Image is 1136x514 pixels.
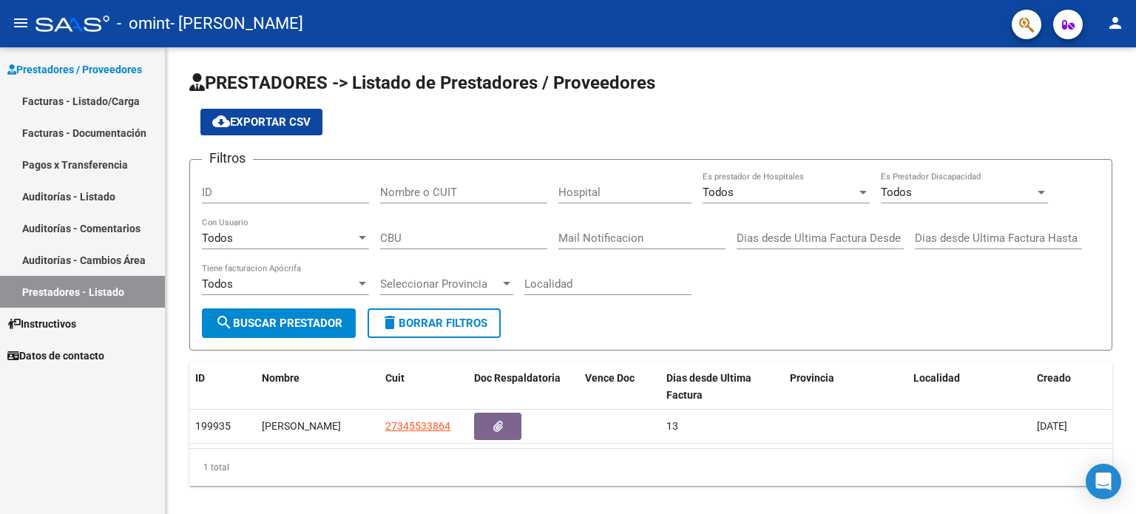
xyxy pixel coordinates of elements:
datatable-header-cell: Dias desde Ultima Factura [660,362,784,411]
span: Nombre [262,372,300,384]
datatable-header-cell: Cuit [379,362,468,411]
span: 199935 [195,420,231,432]
button: Exportar CSV [200,109,322,135]
span: Dias desde Ultima Factura [666,372,751,401]
span: Datos de contacto [7,348,104,364]
datatable-header-cell: Creado [1031,362,1112,411]
span: Todos [881,186,912,199]
datatable-header-cell: Provincia [784,362,907,411]
span: Exportar CSV [212,115,311,129]
button: Buscar Prestador [202,308,356,338]
mat-icon: delete [381,314,399,331]
span: Seleccionar Provincia [380,277,500,291]
span: Prestadores / Proveedores [7,61,142,78]
datatable-header-cell: Localidad [907,362,1031,411]
span: PRESTADORES -> Listado de Prestadores / Proveedores [189,72,655,93]
span: 27345533864 [385,420,450,432]
span: Instructivos [7,316,76,332]
span: Localidad [913,372,960,384]
span: Borrar Filtros [381,317,487,330]
span: Todos [202,277,233,291]
mat-icon: cloud_download [212,112,230,130]
mat-icon: search [215,314,233,331]
div: [PERSON_NAME] [262,418,373,435]
button: Borrar Filtros [368,308,501,338]
datatable-header-cell: ID [189,362,256,411]
span: Vence Doc [585,372,635,384]
span: Creado [1037,372,1071,384]
span: Cuit [385,372,405,384]
span: - omint [117,7,170,40]
div: 1 total [189,449,1112,486]
span: Provincia [790,372,834,384]
datatable-header-cell: Vence Doc [579,362,660,411]
span: Doc Respaldatoria [474,372,561,384]
mat-icon: person [1106,14,1124,32]
div: Open Intercom Messenger [1086,464,1121,499]
mat-icon: menu [12,14,30,32]
span: Buscar Prestador [215,317,342,330]
span: 13 [666,420,678,432]
span: Todos [703,186,734,199]
span: ID [195,372,205,384]
span: [DATE] [1037,420,1067,432]
span: - [PERSON_NAME] [170,7,303,40]
h3: Filtros [202,148,253,169]
datatable-header-cell: Nombre [256,362,379,411]
span: Todos [202,231,233,245]
datatable-header-cell: Doc Respaldatoria [468,362,579,411]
